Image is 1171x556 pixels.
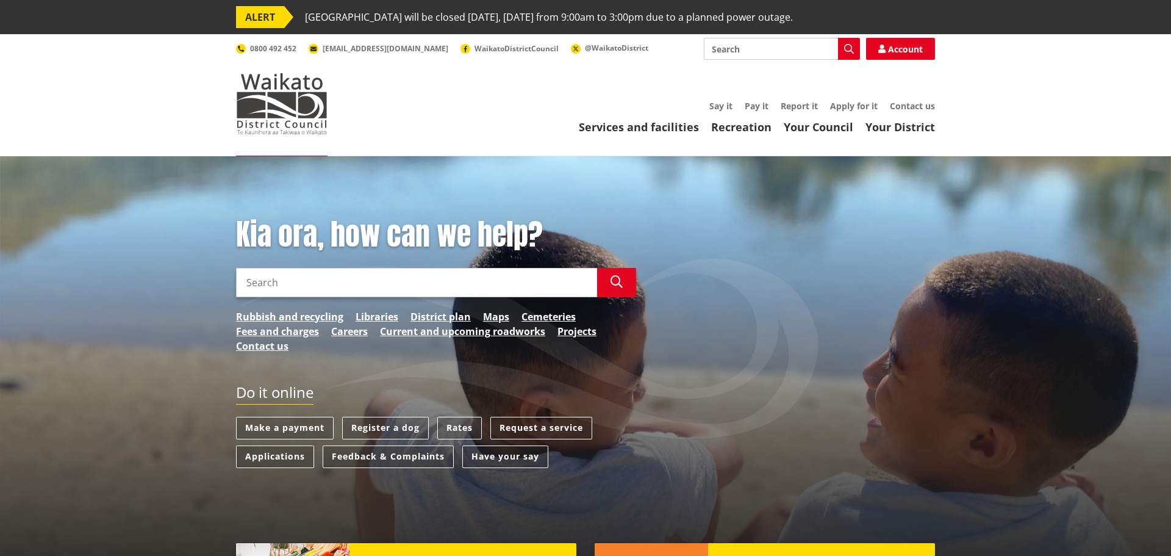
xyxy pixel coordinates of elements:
a: Careers [331,324,368,339]
a: 0800 492 452 [236,43,296,54]
a: [EMAIL_ADDRESS][DOMAIN_NAME] [309,43,448,54]
input: Search input [704,38,860,60]
a: Your Council [784,120,853,134]
a: WaikatoDistrictCouncil [460,43,559,54]
a: Contact us [890,100,935,112]
a: Pay it [745,100,768,112]
span: WaikatoDistrictCouncil [474,43,559,54]
a: Say it [709,100,732,112]
span: [GEOGRAPHIC_DATA] will be closed [DATE], [DATE] from 9:00am to 3:00pm due to a planned power outage. [305,6,793,28]
a: Feedback & Complaints [323,446,454,468]
a: Request a service [490,417,592,439]
a: Services and facilities [579,120,699,134]
a: Rates [437,417,482,439]
span: @WaikatoDistrict [585,43,648,53]
a: Make a payment [236,417,334,439]
a: District plan [410,309,471,324]
span: [EMAIL_ADDRESS][DOMAIN_NAME] [323,43,448,54]
span: 0800 492 452 [250,43,296,54]
a: Cemeteries [521,309,576,324]
a: Projects [557,324,596,339]
h1: Kia ora, how can we help? [236,217,636,253]
a: Report it [781,100,818,112]
a: Fees and charges [236,324,319,339]
img: Waikato District Council - Te Kaunihera aa Takiwaa o Waikato [236,73,328,134]
a: Current and upcoming roadworks [380,324,545,339]
a: Register a dog [342,417,429,439]
a: Maps [483,309,509,324]
a: @WaikatoDistrict [571,43,648,53]
a: Libraries [356,309,398,324]
h2: Do it online [236,384,313,405]
a: Contact us [236,339,288,353]
a: Have your say [462,446,548,468]
a: Apply for it [830,100,878,112]
span: ALERT [236,6,284,28]
a: Applications [236,446,314,468]
a: Account [866,38,935,60]
a: Rubbish and recycling [236,309,343,324]
a: Recreation [711,120,772,134]
input: Search input [236,268,597,297]
a: Your District [865,120,935,134]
